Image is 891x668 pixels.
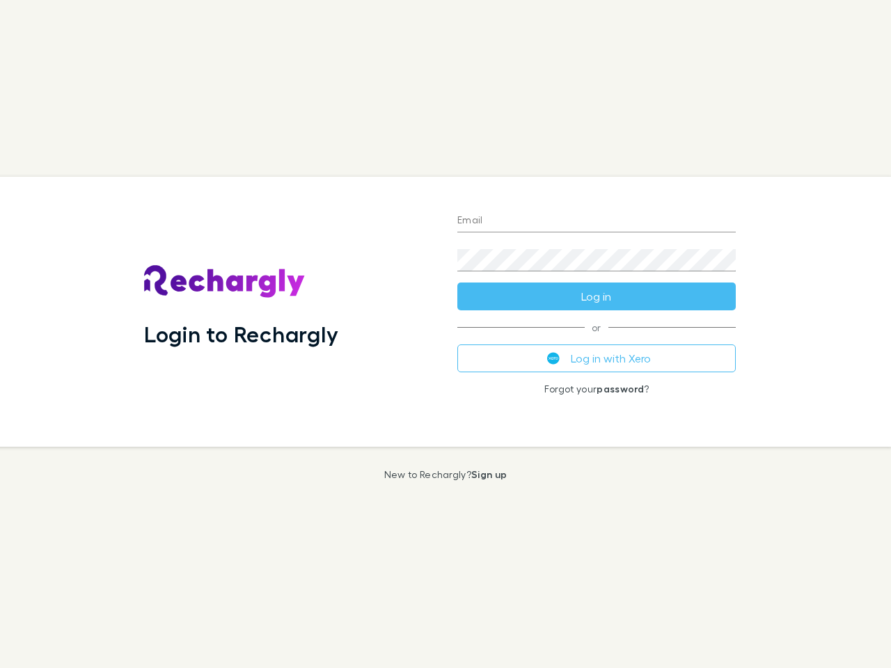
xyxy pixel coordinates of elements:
img: Xero's logo [547,352,560,365]
button: Log in with Xero [457,344,736,372]
p: Forgot your ? [457,383,736,395]
span: or [457,327,736,328]
a: Sign up [471,468,507,480]
p: New to Rechargly? [384,469,507,480]
img: Rechargly's Logo [144,265,306,299]
a: password [597,383,644,395]
h1: Login to Rechargly [144,321,338,347]
button: Log in [457,283,736,310]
